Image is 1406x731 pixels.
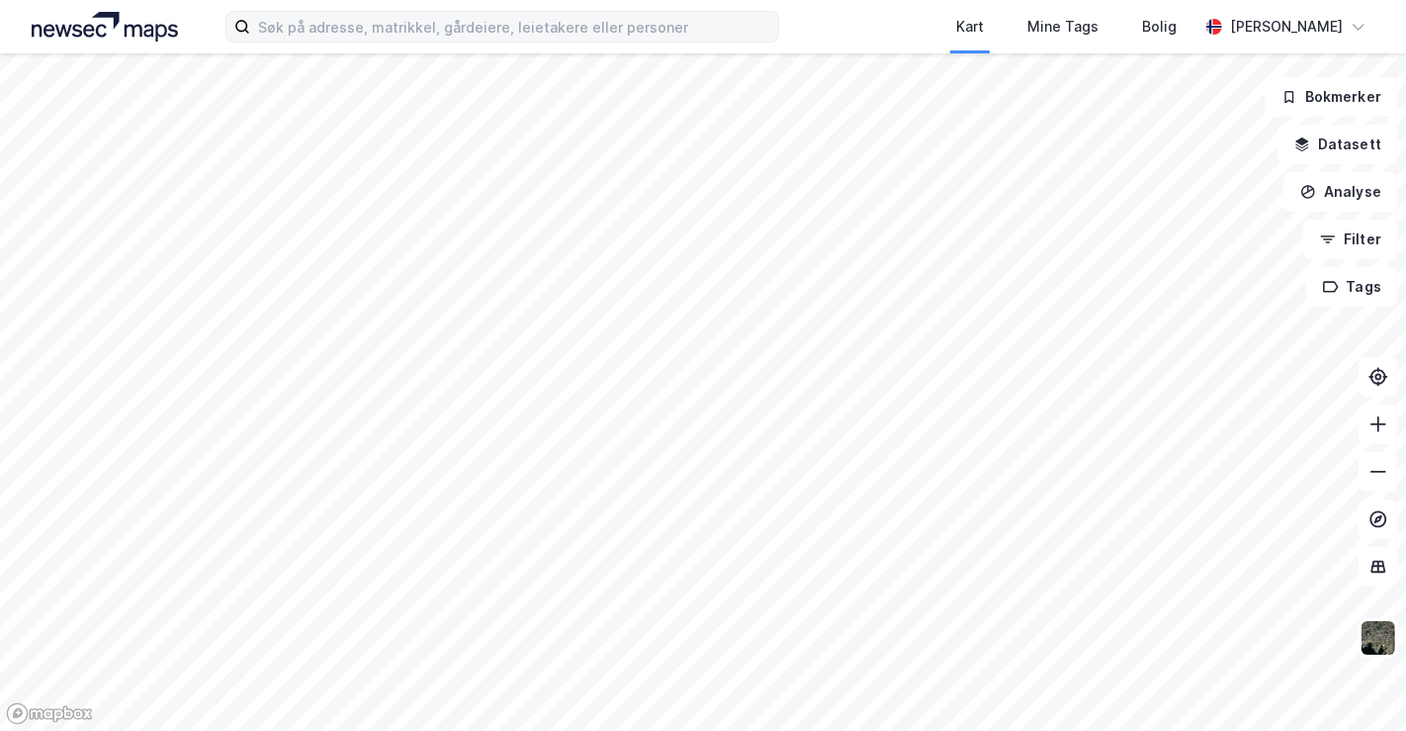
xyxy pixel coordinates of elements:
[1142,15,1177,39] div: Bolig
[1230,15,1343,39] div: [PERSON_NAME]
[1027,15,1098,39] div: Mine Tags
[1307,636,1406,731] iframe: Chat Widget
[32,12,178,42] img: logo.a4113a55bc3d86da70a041830d287a7e.svg
[250,12,778,42] input: Søk på adresse, matrikkel, gårdeiere, leietakere eller personer
[956,15,984,39] div: Kart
